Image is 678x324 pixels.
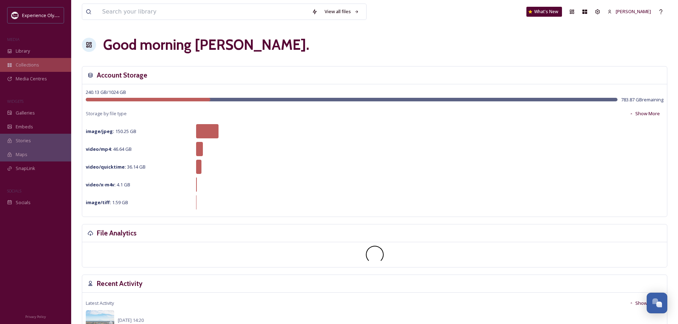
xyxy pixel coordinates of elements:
[647,293,667,313] button: Open Chat
[25,312,46,320] a: Privacy Policy
[16,151,27,158] span: Maps
[103,34,309,55] h1: Good morning [PERSON_NAME] .
[616,8,651,15] span: [PERSON_NAME]
[97,228,137,238] h3: File Analytics
[86,164,126,170] strong: video/quicktime :
[7,99,23,104] span: WIDGETS
[86,164,146,170] span: 36.14 GB
[97,278,142,289] h3: Recent Activity
[86,181,130,188] span: 4.1 GB
[11,12,19,19] img: download.jpeg
[16,137,31,144] span: Stories
[97,70,147,80] h3: Account Storage
[7,188,21,193] span: SOCIALS
[86,89,126,95] span: 240.13 GB / 1024 GB
[16,165,35,172] span: SnapLink
[86,300,114,307] span: Latest Activity
[626,296,663,310] button: Show More
[86,181,116,188] strong: video/x-m4v :
[86,146,112,152] strong: video/mp4 :
[16,62,39,68] span: Collections
[86,128,114,134] strong: image/jpeg :
[604,5,655,18] a: [PERSON_NAME]
[86,199,111,206] strong: image/tiff :
[321,5,363,18] a: View all files
[86,128,136,134] span: 150.25 GB
[16,199,31,206] span: Socials
[621,96,663,103] span: 783.87 GB remaining
[86,110,127,117] span: Storage by file type
[99,4,308,20] input: Search your library
[16,75,47,82] span: Media Centres
[16,123,33,130] span: Embeds
[16,48,30,54] span: Library
[25,314,46,319] span: Privacy Policy
[526,7,562,17] a: What's New
[86,146,132,152] span: 46.64 GB
[22,12,64,18] span: Experience Olympia
[118,317,144,323] span: [DATE] 14:20
[7,37,20,42] span: MEDIA
[626,107,663,121] button: Show More
[86,199,128,206] span: 1.59 GB
[16,110,35,116] span: Galleries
